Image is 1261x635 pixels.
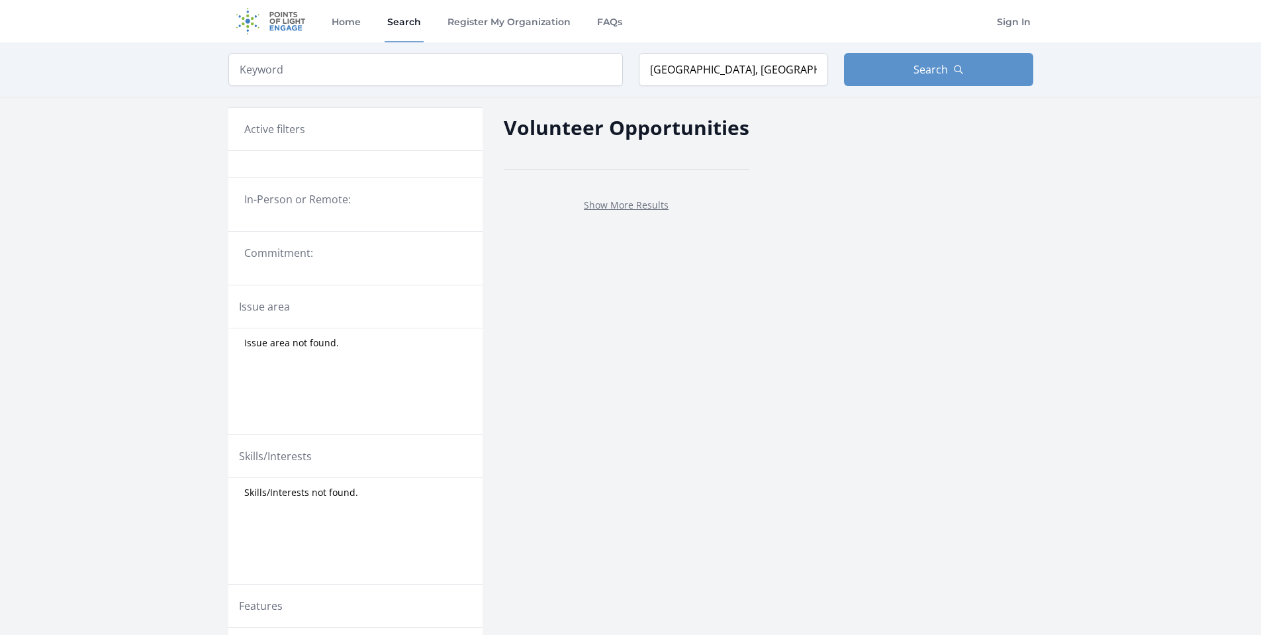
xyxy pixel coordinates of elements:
input: Keyword [228,53,623,86]
h2: Volunteer Opportunities [504,113,749,142]
span: Issue area not found. [244,336,339,350]
a: Show More Results [584,199,669,211]
button: Search [844,53,1033,86]
legend: Skills/Interests [239,448,312,464]
legend: In-Person or Remote: [244,191,467,207]
legend: Commitment: [244,245,467,261]
legend: Features [239,598,283,614]
span: Search [913,62,948,77]
h3: Active filters [244,121,305,137]
legend: Issue area [239,299,290,315]
input: Location [639,53,828,86]
span: Skills/Interests not found. [244,486,358,499]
